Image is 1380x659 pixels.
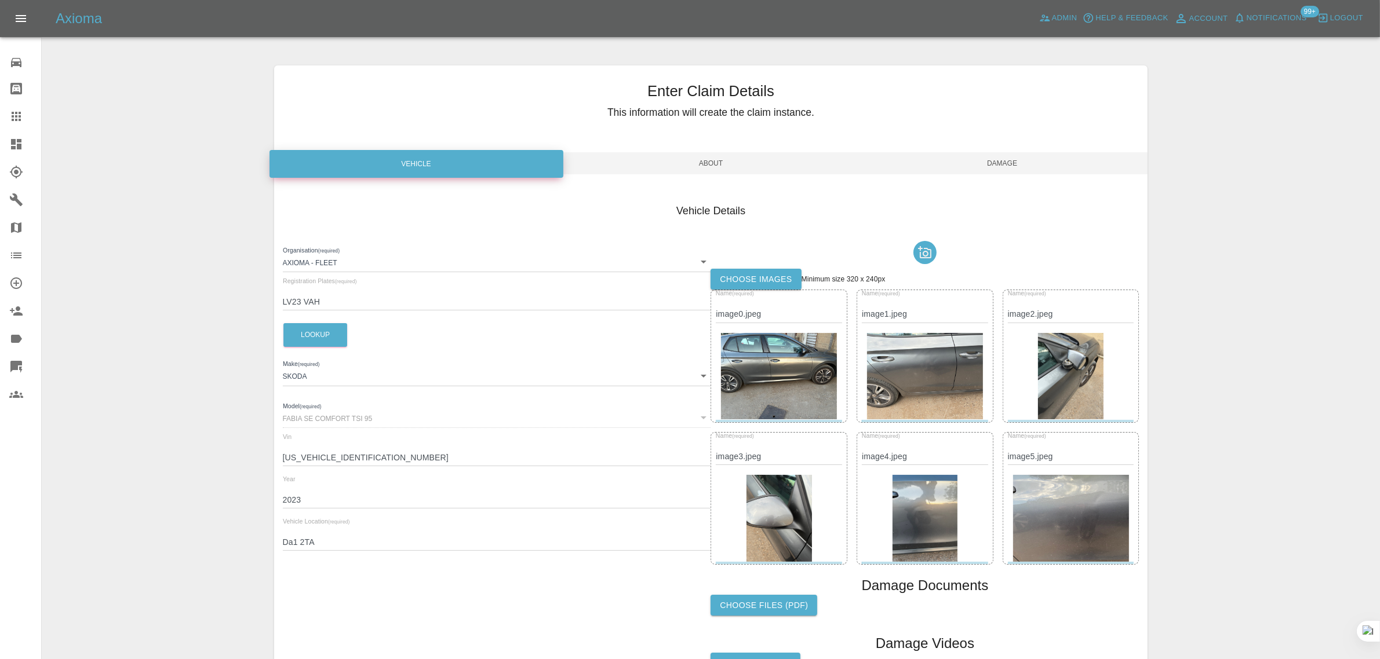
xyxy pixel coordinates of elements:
[733,433,754,438] small: (required)
[283,365,711,386] div: SKODA
[711,269,801,290] label: Choose images
[7,5,35,32] button: Open drawer
[283,277,356,284] span: Registration Plates
[1080,9,1171,27] button: Help & Feedback
[283,475,296,482] span: Year
[283,433,292,440] span: Vin
[802,275,886,283] span: Minimum size 320 x 240px
[1024,291,1046,296] small: (required)
[1330,12,1363,25] span: Logout
[716,290,754,297] span: Name
[328,519,349,525] small: (required)
[283,360,319,369] label: Make
[318,248,339,253] small: (required)
[862,576,989,595] h1: Damage Documents
[711,595,817,616] label: Choose files (pdf)
[274,80,1148,102] h3: Enter Claim Details
[1301,6,1319,17] span: 99+
[1095,12,1168,25] span: Help & Feedback
[1052,12,1077,25] span: Admin
[283,401,321,411] label: Model
[283,518,349,525] span: Vehicle Location
[876,634,974,653] h1: Damage Videos
[335,279,356,284] small: (required)
[1171,9,1231,28] a: Account
[716,432,754,439] span: Name
[565,152,857,174] span: About
[1247,12,1307,25] span: Notifications
[1008,290,1046,297] span: Name
[1024,433,1046,438] small: (required)
[283,203,1139,219] h4: Vehicle Details
[1036,9,1080,27] a: Admin
[300,404,321,409] small: (required)
[879,433,900,438] small: (required)
[879,291,900,296] small: (required)
[1315,9,1366,27] button: Logout
[298,362,319,367] small: (required)
[283,246,340,255] label: Organisation
[1008,432,1046,439] span: Name
[862,432,900,439] span: Name
[283,323,347,347] button: Lookup
[270,150,563,178] div: Vehicle
[857,152,1148,174] span: Damage
[1231,9,1310,27] button: Notifications
[56,9,102,28] h5: Axioma
[862,290,900,297] span: Name
[274,105,1148,120] h5: This information will create the claim instance.
[733,291,754,296] small: (required)
[283,251,711,272] div: Axioma - Fleet
[283,407,711,428] div: FABIA SE COMFORT TSI 95
[1189,12,1228,25] span: Account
